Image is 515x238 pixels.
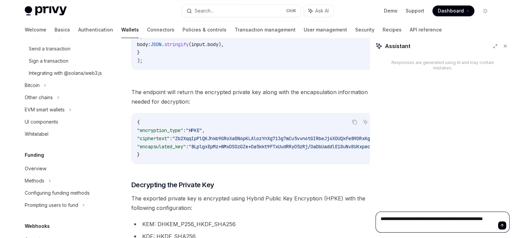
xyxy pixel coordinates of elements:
[19,128,106,140] a: Whitelabel
[19,116,106,128] a: UI components
[131,219,375,229] li: KEM: DHKEM_P256_HKDF_SHA256
[137,41,151,47] span: body:
[208,41,218,47] span: body
[25,151,44,159] h5: Funding
[172,135,373,142] span: "Zb2XqqIpPlQKJhkb9GRoXa8N6pKLAlozYnXg713g7mCu5vvn6tGIRbeJj4XOUQkFeB9DRxKg"
[137,127,183,133] span: "encryption_type"
[304,22,347,38] a: User management
[131,180,214,190] span: Decrypting the Private Key
[410,22,442,38] a: API reference
[195,7,214,15] div: Search...
[131,194,375,213] span: The exported private key is encrypted using Hybrid Public Key Encryption (HPKE) with the followin...
[29,45,70,53] div: Send a transaction
[25,118,58,126] div: UI components
[202,127,205,133] span: ,
[137,49,140,56] span: }
[147,22,174,38] a: Connectors
[29,57,68,65] div: Sign a transaction
[19,67,106,79] a: Integrating with @solana/web3.js
[25,222,50,230] h5: Webhooks
[29,69,102,77] div: Integrating with @solana/web3.js
[182,5,300,17] button: Search...CtrlK
[25,106,65,114] div: EVM smart wallets
[25,189,90,197] div: Configuring funding methods
[304,5,334,17] button: Ask AI
[186,127,202,133] span: "HPKE"
[137,152,140,158] span: }
[183,22,227,38] a: Policies & controls
[498,221,506,230] button: Send message
[355,22,374,38] a: Security
[438,7,464,14] span: Dashboard
[235,22,296,38] a: Transaction management
[55,22,70,38] a: Basics
[170,135,172,142] span: :
[384,7,398,14] a: Demo
[383,22,402,38] a: Recipes
[480,5,491,16] button: Toggle dark mode
[186,144,189,150] span: :
[361,117,370,126] button: Ask AI
[25,130,48,138] div: Whitelabel
[25,177,44,185] div: Methods
[205,41,208,47] span: .
[25,165,46,173] div: Overview
[386,60,499,71] div: Responses are generated using AI and may contain mistakes.
[164,41,189,47] span: stringify
[432,5,474,16] a: Dashboard
[78,22,113,38] a: Authentication
[406,7,424,14] a: Support
[19,55,106,67] a: Sign a transaction
[191,41,205,47] span: input
[19,43,106,55] a: Send a transaction
[189,41,191,47] span: (
[183,127,186,133] span: :
[315,7,329,14] span: Ask AI
[137,119,140,125] span: {
[25,22,46,38] a: Welcome
[137,33,143,39] span: },
[19,187,106,199] a: Configuring funding methods
[137,58,143,64] span: );
[137,135,170,142] span: "ciphertext"
[385,42,410,50] span: Assistant
[151,41,162,47] span: JSON
[350,117,359,126] button: Copy the contents from the code block
[25,81,40,89] div: Bitcoin
[121,22,139,38] a: Wallets
[189,144,432,150] span: "BLplgxEpMz+WMxDSOzGZe+Oa5kkt9FTxUudRRyO5zRj/OaDbUaddlE18uNv8UKxpecnrSy+UByG2C3oJTgTnGNk="
[162,41,164,47] span: .
[25,93,53,102] div: Other chains
[25,201,78,209] div: Prompting users to fund
[131,87,375,106] span: The endpoint will return the encrypted private key along with the encapsulation information neede...
[286,8,296,14] span: Ctrl K
[19,163,106,175] a: Overview
[25,6,67,16] img: light logo
[137,144,186,150] span: "encapsulated_key"
[218,41,224,47] span: ),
